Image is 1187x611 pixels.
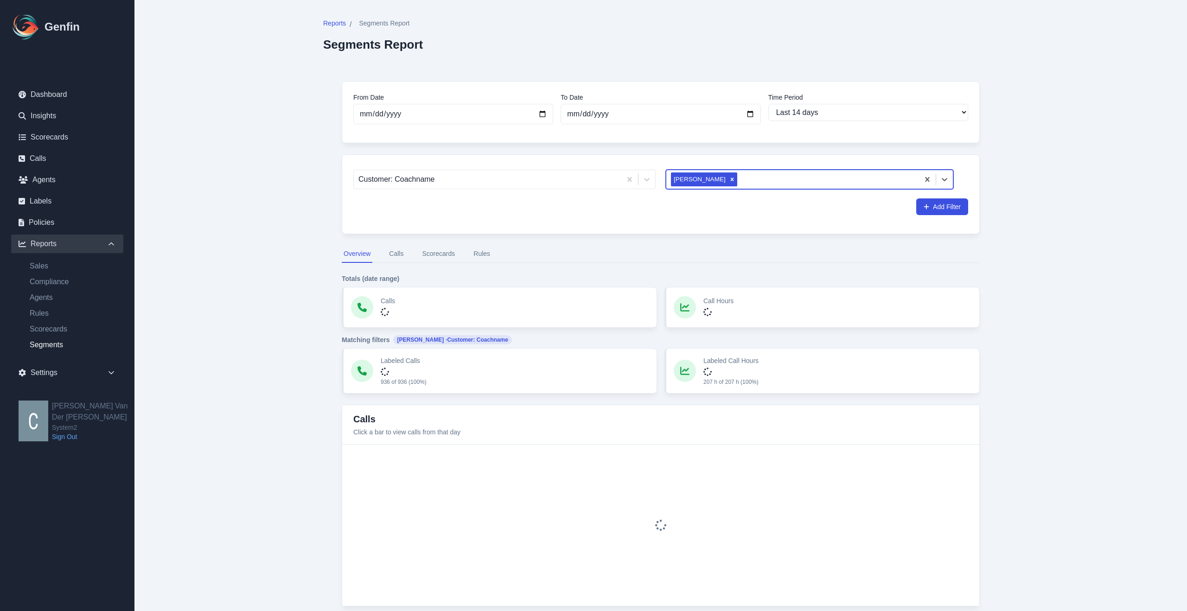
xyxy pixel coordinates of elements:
h2: Segments Report [323,38,423,51]
a: Rules [22,308,123,319]
a: Dashboard [11,85,123,104]
label: Time Period [768,93,968,102]
div: Remove Suzi Jalowsky [727,172,737,186]
span: [PERSON_NAME] [393,335,511,344]
span: System2 [52,423,134,432]
p: Labeled Call Hours [703,356,759,365]
span: · Customer: Coachname [446,336,508,344]
p: Call Hours [703,296,734,305]
a: Sign Out [52,432,134,441]
button: Calls [387,245,405,263]
div: Settings [11,363,123,382]
a: Policies [11,213,123,232]
img: Logo [11,12,41,42]
a: Insights [11,107,123,125]
a: Agents [22,292,123,303]
img: Cameron Van Der Valk [19,401,48,441]
a: Calls [11,149,123,168]
h2: [PERSON_NAME] Van Der [PERSON_NAME] [52,401,134,423]
button: Scorecards [420,245,457,263]
a: Segments [22,339,123,350]
div: Reports [11,235,123,253]
a: Sales [22,261,123,272]
button: Overview [342,245,372,263]
p: 936 of 936 (100%) [381,378,427,386]
a: Scorecards [22,324,123,335]
span: / [350,19,351,30]
h3: Calls [353,413,460,426]
label: To Date [561,93,760,102]
h4: Matching filters [342,335,980,344]
a: Agents [11,171,123,189]
p: 207 h of 207 h (100%) [703,378,759,386]
a: Scorecards [11,128,123,146]
p: Calls [381,296,395,305]
label: From Date [353,93,553,102]
h4: Totals (date range) [342,274,980,283]
a: Reports [323,19,346,30]
div: [PERSON_NAME] [671,172,727,186]
a: Compliance [22,276,123,287]
span: Segments Report [359,19,409,28]
h1: Genfin [45,19,80,34]
button: Add Filter [916,198,968,215]
span: Reports [323,19,346,28]
p: Labeled Calls [381,356,427,365]
button: Rules [472,245,492,263]
p: Click a bar to view calls from that day [353,427,460,437]
a: Labels [11,192,123,210]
